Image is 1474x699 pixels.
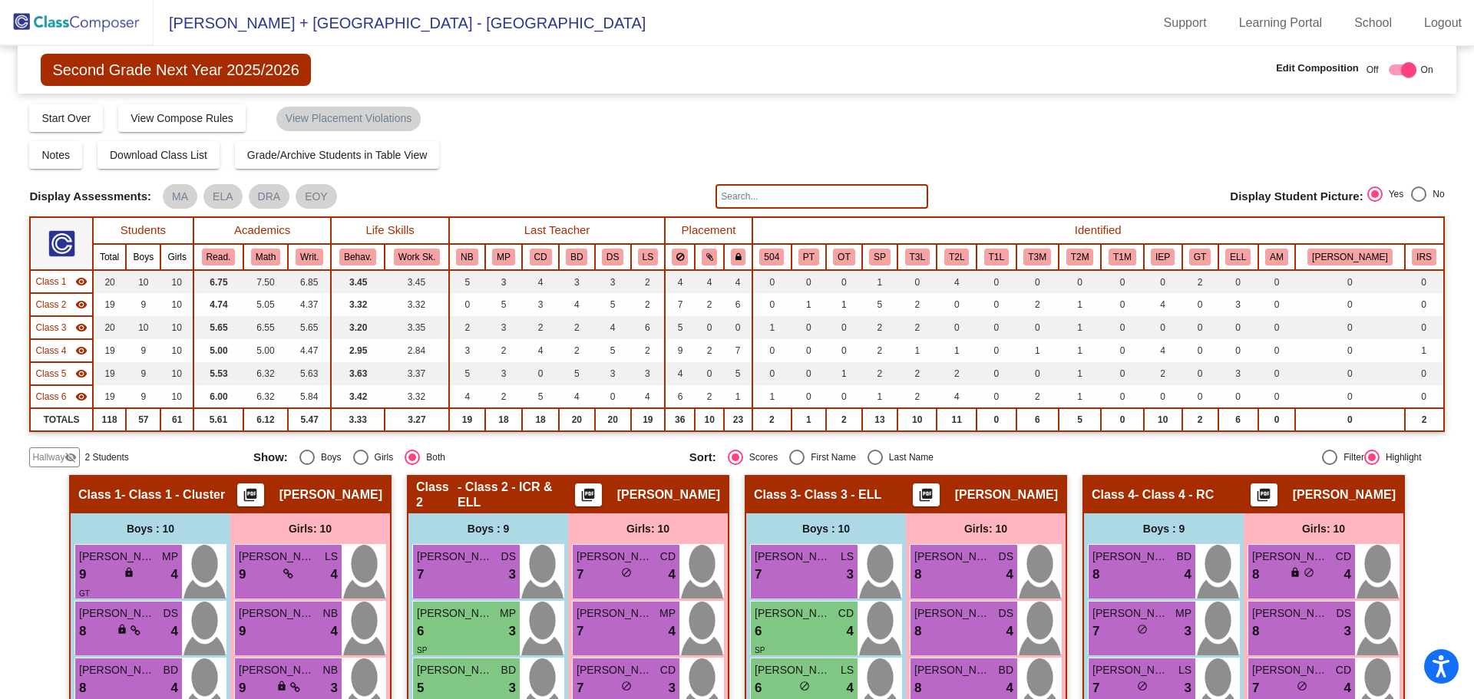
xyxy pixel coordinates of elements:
td: 19 [93,339,126,362]
td: 5.65 [288,316,331,339]
td: 0 [449,293,485,316]
th: Noel Battistelli [449,244,485,270]
td: Pam Tortoriello - Class 3 - ELL [30,316,92,339]
td: 4.47 [288,339,331,362]
span: Class 2 [35,298,66,312]
td: 0 [1405,270,1444,293]
td: 19 [93,293,126,316]
td: 3 [595,362,631,385]
td: 2 [862,339,897,362]
td: 0 [1295,339,1404,362]
td: 0 [1405,362,1444,385]
td: 0 [1182,316,1218,339]
mat-icon: picture_as_pdf [917,487,935,509]
span: Download Class List [110,149,207,161]
td: 10 [160,362,193,385]
td: 6 [631,316,666,339]
td: 3.32 [385,293,449,316]
a: School [1342,11,1404,35]
button: Grade/Archive Students in Table View [235,141,440,169]
button: Download Class List [97,141,220,169]
td: 9 [126,385,160,408]
button: IRS [1412,249,1436,265]
td: 0 [724,316,752,339]
button: PT [798,249,819,265]
td: 2 [1182,270,1218,293]
span: Edit Composition [1276,61,1359,76]
mat-icon: visibility [75,368,88,380]
td: 5 [449,270,485,293]
button: ELL [1225,249,1251,265]
td: 1 [1059,316,1101,339]
th: Speech [862,244,897,270]
td: 4 [937,270,977,293]
td: 1 [826,362,862,385]
td: 2 [937,362,977,385]
td: 0 [897,270,937,293]
td: 5 [724,362,752,385]
td: 0 [826,316,862,339]
button: LS [638,249,658,265]
td: 1 [1059,293,1101,316]
td: 6.55 [243,316,289,339]
button: T1M [1109,249,1136,265]
td: 0 [1295,362,1404,385]
th: Christine Doucette [522,244,559,270]
td: 0 [977,339,1016,362]
td: 0 [752,362,792,385]
td: 2 [1144,362,1182,385]
div: Yes [1383,187,1404,201]
mat-chip: MA [163,184,197,209]
td: 0 [1182,362,1218,385]
button: View Compose Rules [118,104,246,132]
td: 7 [665,293,695,316]
button: AM [1265,249,1288,265]
button: Read. [202,249,236,265]
th: Keep with students [695,244,724,270]
th: Bethany Duino [559,244,595,270]
td: 3 [449,339,485,362]
td: 4 [695,270,724,293]
td: 0 [1258,270,1295,293]
td: 0 [1295,270,1404,293]
td: 0 [977,270,1016,293]
a: Logout [1412,11,1474,35]
th: Life Skills [331,217,449,244]
th: Danielle Sano [595,244,631,270]
td: 3.32 [331,293,385,316]
td: 5 [522,385,559,408]
td: Katie Rosso - Class 4 - RC [30,339,92,362]
td: 10 [126,270,160,293]
span: Notes [41,149,70,161]
td: 5 [559,362,595,385]
td: 3 [595,270,631,293]
button: Notes [29,141,82,169]
th: Tier 1 Math [1101,244,1143,270]
th: Identified [752,217,1444,244]
div: No [1426,187,1444,201]
td: 0 [1258,362,1295,385]
span: Grade/Archive Students in Table View [247,149,428,161]
mat-chip: ELA [203,184,242,209]
td: 1 [1059,362,1101,385]
td: 2 [862,316,897,339]
th: Last Teacher [449,217,665,244]
th: Placement [665,217,752,244]
td: 0 [792,339,826,362]
td: 0 [1101,339,1143,362]
td: 6.32 [243,385,289,408]
td: 0 [937,293,977,316]
td: 2 [897,362,937,385]
td: 0 [1016,316,1059,339]
mat-icon: visibility [75,345,88,357]
td: 4 [595,316,631,339]
span: Class 3 [35,321,66,335]
button: T3M [1023,249,1051,265]
td: 0 [1258,316,1295,339]
td: 4 [522,339,559,362]
td: 6 [665,385,695,408]
td: 3 [559,270,595,293]
th: Girls [160,244,193,270]
th: Accelerated Math [1258,244,1295,270]
button: MP [492,249,515,265]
